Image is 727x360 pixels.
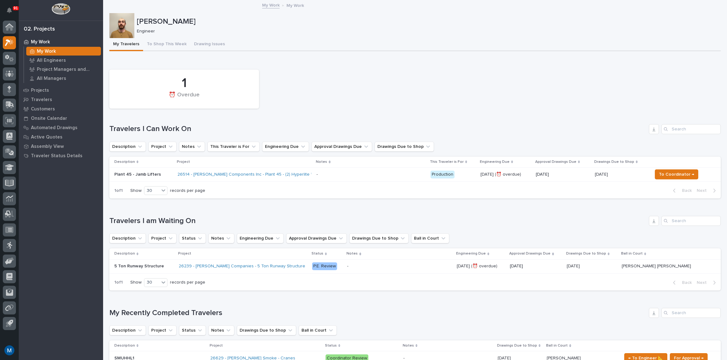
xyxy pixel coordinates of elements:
input: Search [661,308,721,318]
p: [DATE] [567,262,581,269]
p: Projects [31,88,49,93]
p: 91 [14,6,18,10]
a: Automated Drawings [19,123,103,132]
button: Drawing Issues [190,38,229,51]
p: Project [178,250,191,257]
p: [PERSON_NAME] [PERSON_NAME] [622,262,692,269]
span: To Coordinator → [659,171,694,178]
button: Description [109,233,146,243]
div: ⏰ Overdue [120,92,248,105]
button: Back [668,188,694,193]
p: Drawings Due to Shop [594,158,634,165]
button: Ball in Court [411,233,449,243]
p: [DATE] [536,172,590,177]
p: [DATE] [595,171,609,177]
p: Notes [316,158,327,165]
button: Notes [208,233,234,243]
p: Project [210,342,223,349]
p: All Engineers [37,58,66,63]
button: Drawings Due to Shop [237,325,296,335]
h1: My Recently Completed Travelers [109,309,646,318]
p: Automated Drawings [31,125,77,131]
button: Project [148,325,177,335]
h1: Travelers I Can Work On [109,124,646,134]
button: Engineering Due [262,142,309,152]
tr: 5 Ton Runway Structure5 Ton Runway Structure 26239 - [PERSON_NAME] Companies - 5 Ton Runway Struc... [109,259,721,273]
p: 5 Ton Runway Structure [114,262,165,269]
span: Next [697,188,710,193]
img: Workspace Logo [52,3,70,15]
a: Onsite Calendar [19,114,103,123]
p: Status [325,342,337,349]
button: Notes [208,325,234,335]
a: Travelers [19,95,103,104]
div: 30 [144,187,159,194]
button: Notes [179,142,205,152]
p: Approval Drawings Due [535,158,576,165]
a: All Managers [24,74,103,83]
h1: Travelers I am Waiting On [109,216,646,226]
p: Notes [346,250,358,257]
a: My Work [262,1,280,8]
button: To Coordinator → [655,169,698,179]
a: Active Quotes [19,132,103,142]
div: 30 [144,279,159,286]
button: Description [109,142,146,152]
div: - [316,172,318,177]
p: records per page [170,280,205,285]
p: My Work [37,49,56,54]
a: Assembly View [19,142,103,151]
button: Engineering Due [237,233,284,243]
a: My Work [19,37,103,46]
div: 1 [120,75,248,91]
p: [PERSON_NAME] [137,17,718,26]
p: [DATE] (⏰ overdue) [481,172,531,177]
p: Traveler Status Details [31,153,82,159]
p: Show [130,188,142,193]
p: Engineer [137,29,716,34]
button: Project [148,142,177,152]
p: My Work [286,2,304,8]
p: Engineering Due [480,158,510,165]
button: Approval Drawings Due [286,233,347,243]
p: [DATE] (⏰ overdue) [457,262,499,269]
p: Approval Drawings Due [509,250,550,257]
button: Status [179,233,206,243]
a: Projects [19,85,103,95]
div: - [347,264,348,269]
button: Notifications [3,4,16,17]
p: Description [114,342,135,349]
a: 26239 - [PERSON_NAME] Companies - 5 Ton Runway Structure [179,264,305,269]
div: 02. Projects [24,26,55,33]
a: Project Managers and Engineers [24,65,103,74]
p: All Managers [37,76,66,81]
p: This Traveler is For [430,158,464,165]
p: Show [130,280,142,285]
div: Production [431,171,455,178]
span: Back [678,188,692,193]
p: Drawings Due to Shop [566,250,606,257]
p: 1 of 1 [109,183,128,198]
p: Onsite Calendar [31,116,67,121]
p: [DATE] [510,264,561,269]
p: records per page [170,188,205,193]
button: Drawings Due to Shop [349,233,409,243]
p: Ball in Court [621,250,643,257]
button: Next [694,280,721,285]
p: Assembly View [31,144,64,149]
div: P.E. Review [312,262,337,270]
a: Traveler Status Details [19,151,103,160]
p: Description [114,250,135,257]
button: Approval Drawings Due [311,142,372,152]
a: Customers [19,104,103,114]
a: All Engineers [24,56,103,65]
p: Active Quotes [31,134,62,140]
input: Search [661,124,721,134]
button: Status [179,325,206,335]
button: Ball in Court [299,325,337,335]
p: Plant 45 - Jamb Lifters [114,172,172,177]
button: users-avatar [3,344,16,357]
p: Project Managers and Engineers [37,67,98,72]
button: Project [148,233,177,243]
